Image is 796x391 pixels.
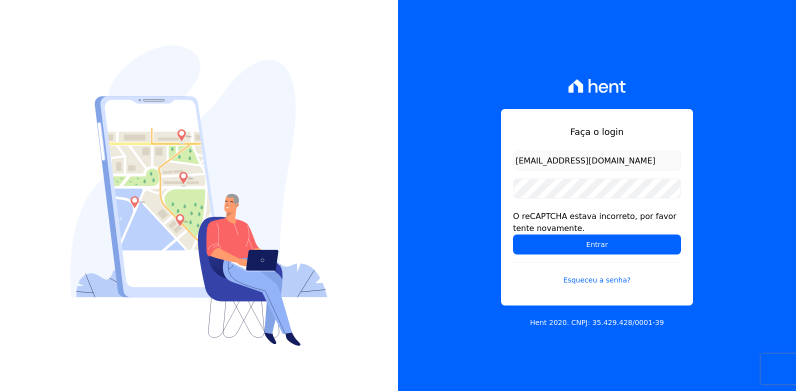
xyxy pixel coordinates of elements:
[70,45,327,346] img: Login
[530,317,664,328] p: Hent 2020. CNPJ: 35.429.428/0001-39
[513,234,681,254] input: Entrar
[513,125,681,138] h1: Faça o login
[513,150,681,170] input: Email
[513,262,681,285] a: Esqueceu a senha?
[513,210,681,234] div: O reCAPTCHA estava incorreto, por favor tente novamente.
